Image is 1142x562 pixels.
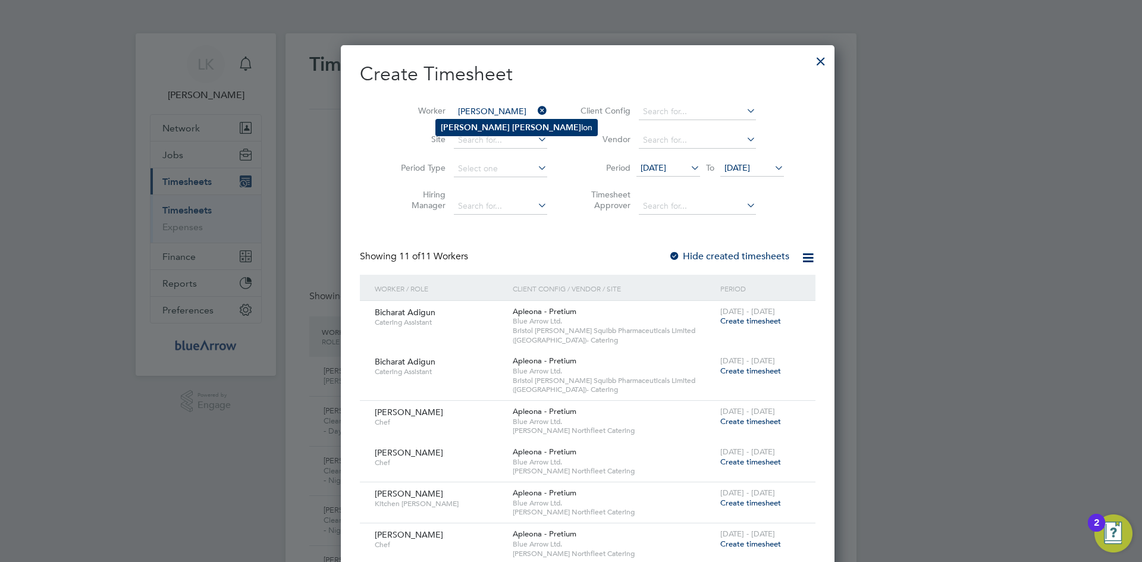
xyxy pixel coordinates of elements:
div: 2 [1094,523,1099,538]
span: Catering Assistant [375,318,504,327]
span: Create timesheet [720,416,781,426]
label: Period Type [392,162,445,173]
span: Apleona - Pretium [513,529,576,539]
span: Chef [375,417,504,427]
label: Timesheet Approver [577,189,630,211]
span: Create timesheet [720,366,781,376]
span: [PERSON_NAME] Northfleet Catering [513,426,714,435]
input: Search for... [454,103,547,120]
h2: Create Timesheet [360,62,815,87]
label: Hide created timesheets [669,250,789,262]
span: Catering Assistant [375,367,504,376]
span: Blue Arrow Ltd. [513,316,714,326]
span: [DATE] - [DATE] [720,529,775,539]
span: Create timesheet [720,498,781,508]
input: Search for... [639,198,756,215]
span: Blue Arrow Ltd. [513,539,714,549]
label: Client Config [577,105,630,116]
b: [PERSON_NAME] [512,123,581,133]
span: Bicharat Adigun [375,307,435,318]
span: [PERSON_NAME] [375,488,443,499]
label: Period [577,162,630,173]
span: [DATE] - [DATE] [720,306,775,316]
li: lon [436,120,597,136]
input: Search for... [454,132,547,149]
span: Create timesheet [720,539,781,549]
span: Bicharat Adigun [375,356,435,367]
div: Period [717,275,804,302]
span: Apleona - Pretium [513,356,576,366]
div: Showing [360,250,470,263]
input: Search for... [454,198,547,215]
span: Bristol [PERSON_NAME] Squibb Pharmaceuticals Limited ([GEOGRAPHIC_DATA])- Catering [513,376,714,394]
span: [PERSON_NAME] [375,529,443,540]
span: [PERSON_NAME] [375,447,443,458]
b: [PERSON_NAME] [441,123,510,133]
span: 11 Workers [399,250,468,262]
span: [PERSON_NAME] Northfleet Catering [513,507,714,517]
span: [DATE] - [DATE] [720,488,775,498]
span: [DATE] - [DATE] [720,447,775,457]
span: Apleona - Pretium [513,406,576,416]
span: Create timesheet [720,316,781,326]
label: Hiring Manager [392,189,445,211]
span: Chef [375,458,504,467]
span: [DATE] [724,162,750,173]
label: Vendor [577,134,630,145]
span: Chef [375,540,504,550]
span: Kitchen [PERSON_NAME] [375,499,504,508]
span: [DATE] - [DATE] [720,356,775,366]
span: [PERSON_NAME] [375,407,443,417]
span: Apleona - Pretium [513,306,576,316]
span: Create timesheet [720,457,781,467]
span: Apleona - Pretium [513,447,576,457]
span: Blue Arrow Ltd. [513,457,714,467]
span: Blue Arrow Ltd. [513,417,714,426]
span: [DATE] [641,162,666,173]
span: [PERSON_NAME] Northfleet Catering [513,466,714,476]
label: Site [392,134,445,145]
span: 11 of [399,250,421,262]
span: Blue Arrow Ltd. [513,498,714,508]
div: Client Config / Vendor / Site [510,275,717,302]
div: Worker / Role [372,275,510,302]
label: Worker [392,105,445,116]
span: Apleona - Pretium [513,488,576,498]
input: Select one [454,161,547,177]
span: Blue Arrow Ltd. [513,366,714,376]
input: Search for... [639,103,756,120]
span: [DATE] - [DATE] [720,406,775,416]
span: To [702,160,718,175]
input: Search for... [639,132,756,149]
span: Bristol [PERSON_NAME] Squibb Pharmaceuticals Limited ([GEOGRAPHIC_DATA])- Catering [513,326,714,344]
button: Open Resource Center, 2 new notifications [1094,514,1132,552]
span: [PERSON_NAME] Northfleet Catering [513,549,714,558]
